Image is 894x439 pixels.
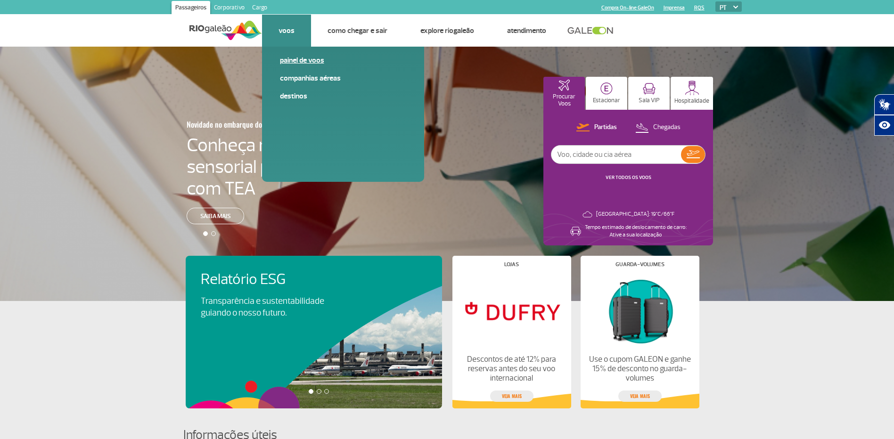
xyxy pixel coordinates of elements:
button: Sala VIP [628,77,670,110]
a: veja mais [618,390,662,402]
input: Voo, cidade ou cia aérea [551,146,681,163]
a: Imprensa [664,5,685,11]
a: Voos [279,26,295,35]
a: RQS [694,5,705,11]
a: Relatório ESGTransparência e sustentabilidade guiando o nosso futuro. [201,271,427,319]
a: Cargo [248,1,271,16]
h3: Novidade no embarque doméstico [187,114,344,134]
p: Sala VIP [639,97,660,104]
button: VER TODOS OS VOOS [603,174,654,181]
h4: Relatório ESG [201,271,351,288]
img: airplaneHomeActive.svg [558,80,570,91]
a: Painel de voos [280,55,406,65]
button: Estacionar [586,77,627,110]
a: Destinos [280,91,406,101]
img: Guarda-volumes [588,275,691,347]
p: Tempo estimado de deslocamento de carro: Ative a sua localização [585,224,687,239]
a: Compra On-line GaleOn [601,5,654,11]
p: Estacionar [593,97,620,104]
img: vipRoom.svg [643,83,656,95]
p: Procurar Voos [548,93,580,107]
button: Partidas [574,122,620,134]
button: Hospitalidade [671,77,713,110]
a: Saiba mais [187,208,244,224]
a: Explore RIOgaleão [420,26,474,35]
div: Plugin de acessibilidade da Hand Talk. [874,94,894,136]
button: Abrir recursos assistivos. [874,115,894,136]
p: [GEOGRAPHIC_DATA]: 19°C/66°F [596,211,674,218]
a: Corporativo [210,1,248,16]
h4: Conheça nossa sala sensorial para passageiros com TEA [187,134,390,199]
img: hospitality.svg [685,81,699,95]
p: Partidas [594,123,617,132]
p: Transparência e sustentabilidade guiando o nosso futuro. [201,295,335,319]
h4: Guarda-volumes [615,262,664,267]
img: Lojas [460,275,563,347]
p: Descontos de até 12% para reservas antes do seu voo internacional [460,355,563,383]
p: Hospitalidade [674,98,709,105]
button: Procurar Voos [543,77,585,110]
a: Companhias Aéreas [280,73,406,83]
img: carParkingHome.svg [600,82,613,95]
p: Use o cupom GALEON e ganhe 15% de desconto no guarda-volumes [588,355,691,383]
p: Chegadas [653,123,681,132]
a: Como chegar e sair [328,26,387,35]
h4: Lojas [504,262,519,267]
a: Passageiros [172,1,210,16]
a: Atendimento [507,26,546,35]
button: Chegadas [632,122,683,134]
a: VER TODOS OS VOOS [606,174,651,180]
button: Abrir tradutor de língua de sinais. [874,94,894,115]
a: veja mais [490,390,533,402]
